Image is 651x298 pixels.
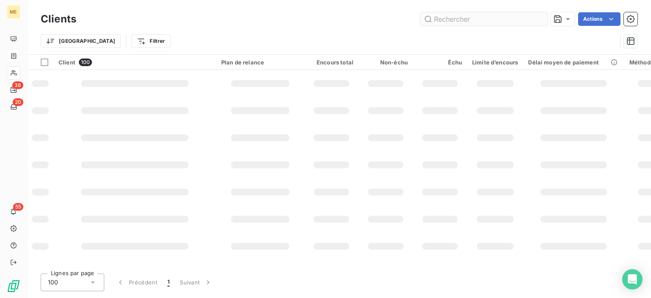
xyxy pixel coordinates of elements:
span: Client [58,59,75,66]
button: [GEOGRAPHIC_DATA] [41,34,121,48]
input: Rechercher [420,12,548,26]
div: ME [7,5,20,19]
div: Non-échu [364,59,408,66]
span: 100 [79,58,92,66]
div: Délai moyen de paiement [528,59,619,66]
img: Logo LeanPay [7,279,20,293]
h3: Clients [41,11,76,27]
div: Plan de relance [221,59,299,66]
button: Filtrer [131,34,170,48]
a: 20 [7,100,20,114]
a: 36 [7,83,20,97]
button: Actions [578,12,620,26]
div: Open Intercom Messenger [622,269,643,290]
button: 1 [162,273,175,291]
span: 20 [13,98,23,106]
span: 100 [48,278,58,287]
span: 55 [13,203,23,211]
div: Limite d’encours [472,59,518,66]
div: Échu [418,59,462,66]
div: Encours total [309,59,353,66]
span: 36 [12,81,23,89]
span: 1 [167,278,170,287]
button: Suivant [175,273,217,291]
button: Précédent [111,273,162,291]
